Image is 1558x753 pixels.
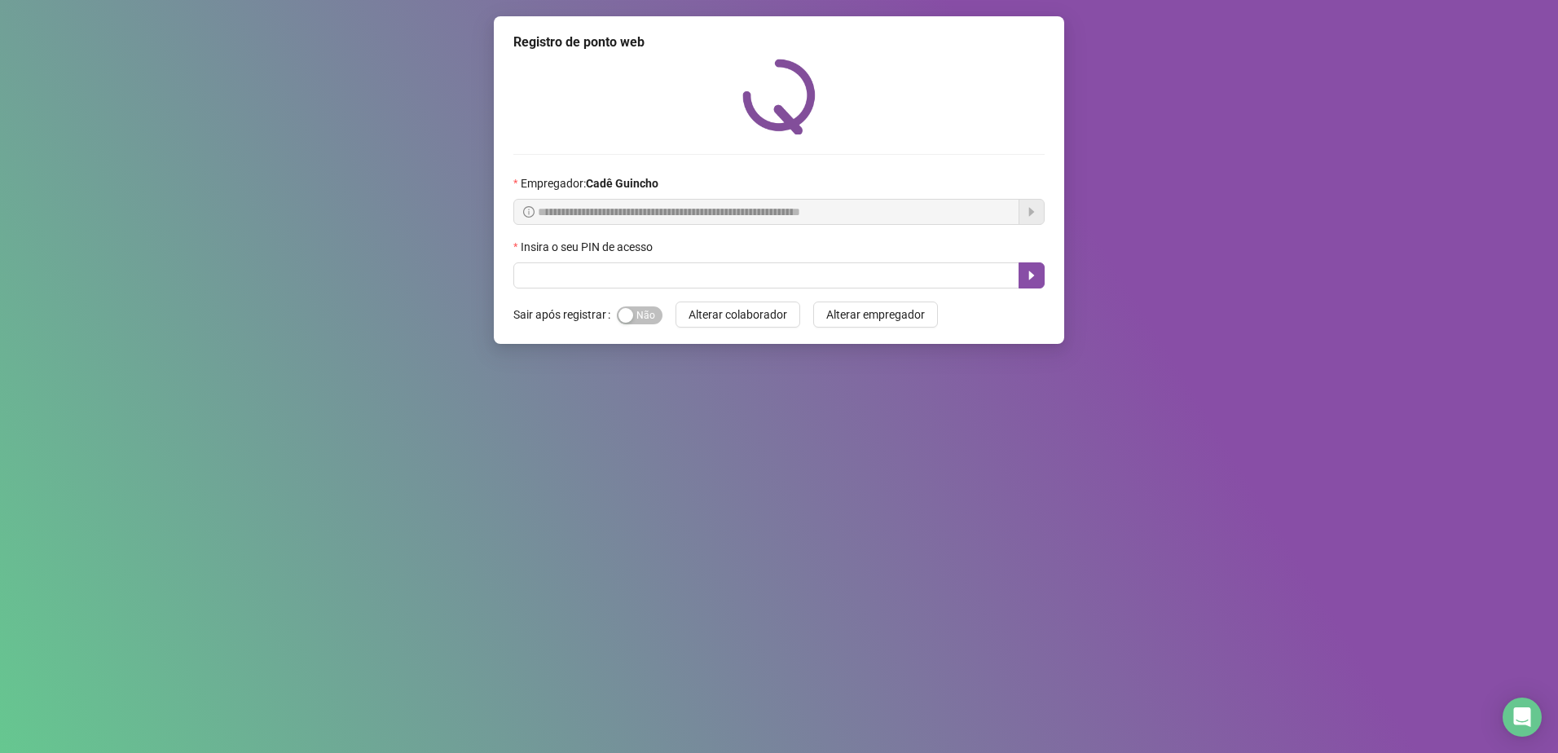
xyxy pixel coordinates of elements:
[689,306,787,324] span: Alterar colaborador
[513,238,663,256] label: Insira o seu PIN de acesso
[813,302,938,328] button: Alterar empregador
[1025,269,1038,282] span: caret-right
[521,174,658,192] span: Empregador :
[1503,698,1542,737] div: Open Intercom Messenger
[513,302,617,328] label: Sair após registrar
[513,33,1045,52] div: Registro de ponto web
[742,59,816,134] img: QRPoint
[676,302,800,328] button: Alterar colaborador
[586,177,658,190] strong: Cadê Guincho
[826,306,925,324] span: Alterar empregador
[523,206,535,218] span: info-circle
